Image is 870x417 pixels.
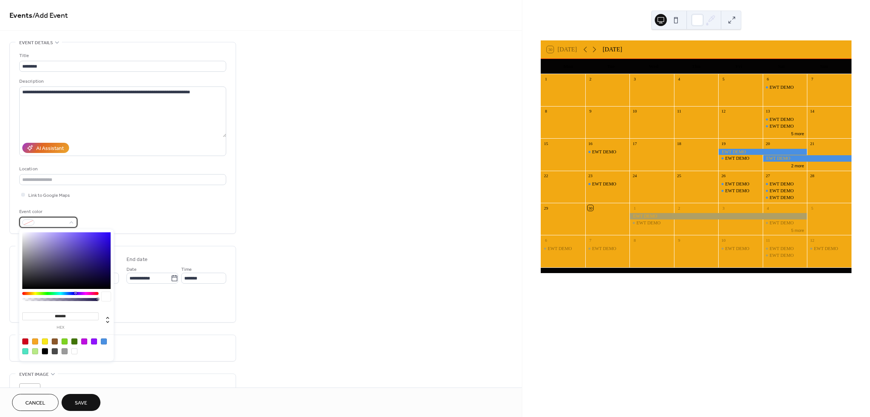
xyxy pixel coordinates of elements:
[809,141,815,146] div: 21
[543,76,549,82] div: 1
[788,130,807,136] button: 5 more
[765,173,771,179] div: 27
[763,155,851,162] div: EWT DEMO
[814,246,838,252] div: EWT DEMO
[22,143,69,153] button: AI Assistant
[720,237,726,243] div: 10
[548,246,572,252] div: EWT DEMO
[71,338,77,344] div: #417505
[543,173,549,179] div: 22
[62,348,68,354] div: #9B9B9B
[543,237,549,243] div: 6
[770,246,794,252] div: EWT DEMO
[770,84,794,91] div: EWT DEMO
[32,348,38,354] div: #B8E986
[603,45,622,54] div: [DATE]
[676,141,682,146] div: 18
[588,141,593,146] div: 16
[770,188,794,194] div: EWT DEMO
[807,246,851,252] div: EWT DEMO
[632,237,637,243] div: 8
[126,266,137,273] span: Date
[52,348,58,354] div: #4A4A4A
[770,123,794,130] div: EWT DEMO
[675,59,717,74] div: Thu
[725,188,749,194] div: EWT DEMO
[36,145,64,153] div: AI Assistant
[19,77,225,85] div: Description
[25,399,45,407] span: Cancel
[32,8,68,23] span: / Add Event
[592,149,616,155] div: EWT DEMO
[541,246,585,252] div: EWT DEMO
[42,348,48,354] div: #000000
[22,326,99,330] label: hex
[788,227,807,233] button: 5 more
[19,371,49,378] span: Event image
[588,76,593,82] div: 2
[588,108,593,114] div: 9
[725,155,749,162] div: EWT DEMO
[765,141,771,146] div: 20
[765,205,771,211] div: 4
[720,205,726,211] div: 3
[676,237,682,243] div: 9
[62,338,68,344] div: #7ED321
[91,338,97,344] div: #9013FE
[763,188,807,194] div: EWT DEMO
[770,220,794,226] div: EWT DEMO
[629,220,674,226] div: EWT DEMO
[718,188,763,194] div: EWT DEMO
[765,237,771,243] div: 11
[547,59,589,74] div: Mon
[585,246,630,252] div: EWT DEMO
[763,246,807,252] div: EWT DEMO
[809,173,815,179] div: 28
[765,76,771,82] div: 6
[632,205,637,211] div: 1
[763,181,807,187] div: EWT DEMO
[632,76,637,82] div: 3
[588,237,593,243] div: 7
[592,181,616,187] div: EWT DEMO
[763,220,807,226] div: EWT DEMO
[809,237,815,243] div: 12
[101,338,107,344] div: #4A90E2
[763,116,807,123] div: EWT DEMO
[543,205,549,211] div: 29
[75,399,87,407] span: Save
[588,173,593,179] div: 23
[19,383,40,405] div: ;
[717,59,760,74] div: Fri
[181,266,192,273] span: Time
[19,208,76,216] div: Event color
[763,252,807,259] div: EWT DEMO
[676,76,682,82] div: 4
[62,394,100,411] button: Save
[589,59,632,74] div: Tue
[19,165,225,173] div: Location
[763,84,807,91] div: EWT DEMO
[763,195,807,201] div: EWT DEMO
[585,149,630,155] div: EWT DEMO
[770,252,794,259] div: EWT DEMO
[725,246,749,252] div: EWT DEMO
[543,108,549,114] div: 8
[32,338,38,344] div: #F5A623
[632,59,675,74] div: Wed
[763,123,807,130] div: EWT DEMO
[718,181,763,187] div: EWT DEMO
[770,181,794,187] div: EWT DEMO
[9,8,32,23] a: Events
[720,141,726,146] div: 19
[676,108,682,114] div: 11
[809,76,815,82] div: 7
[632,141,637,146] div: 17
[588,205,593,211] div: 30
[22,338,28,344] div: #D0021B
[126,256,148,264] div: End date
[12,394,59,411] button: Cancel
[632,108,637,114] div: 10
[636,220,660,226] div: EWT DEMO
[28,192,70,199] span: Link to Google Maps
